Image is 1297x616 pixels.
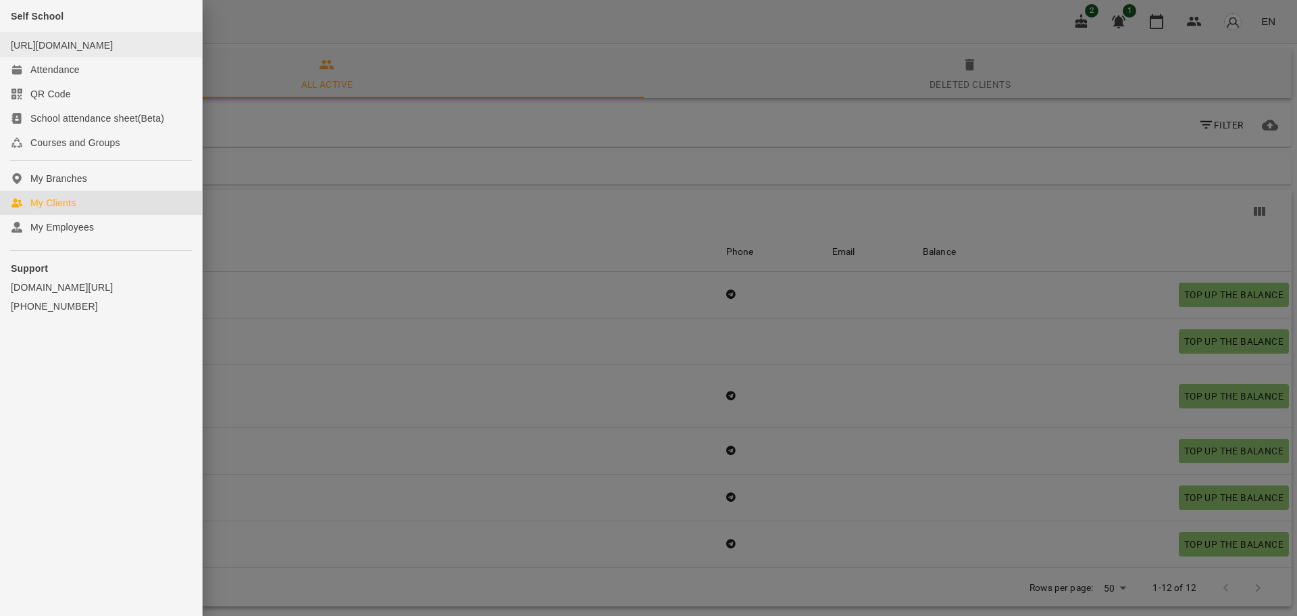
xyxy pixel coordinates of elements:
a: [PHONE_NUMBER] [11,300,191,313]
div: My Clients [30,196,76,210]
div: Courses and Groups [30,136,120,149]
a: [URL][DOMAIN_NAME] [11,40,113,51]
a: [DOMAIN_NAME][URL] [11,281,191,294]
div: School attendance sheet(Beta) [30,112,164,125]
div: QR Code [30,87,71,101]
div: My Branches [30,172,87,185]
div: My Employees [30,220,94,234]
div: Attendance [30,63,80,76]
p: Support [11,262,191,275]
span: Self School [11,11,63,22]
